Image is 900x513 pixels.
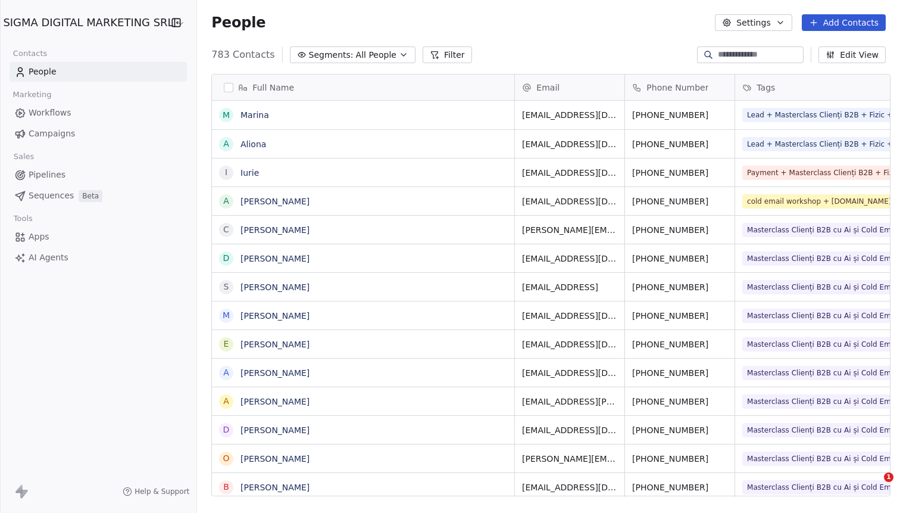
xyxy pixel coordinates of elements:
[757,82,775,94] span: Tags
[522,338,617,350] span: [EMAIL_ADDRESS][DOMAIN_NAME]
[29,231,49,243] span: Apps
[10,103,187,123] a: Workflows
[10,248,187,268] a: AI Agents
[309,49,354,61] span: Segments:
[742,194,896,209] span: cold email workshop + [DOMAIN_NAME]
[632,109,727,121] span: [PHONE_NUMBER]
[632,253,727,265] span: [PHONE_NUMBER]
[224,281,229,293] div: S
[211,14,265,32] span: People
[10,186,187,206] a: SequencesBeta
[10,165,187,185] a: Pipelines
[211,48,274,62] span: 783 Contacts
[632,195,727,207] span: [PHONE_NUMBER]
[632,396,727,408] span: [PHONE_NUMBER]
[29,128,75,140] span: Campaigns
[240,340,310,349] a: [PERSON_NAME]
[252,82,294,94] span: Full Name
[522,310,617,322] span: [EMAIL_ADDRESS][DOMAIN_NAME]
[522,367,617,379] span: [EMAIL_ADDRESS][DOMAIN_NAME]
[223,452,230,465] div: O
[240,483,310,492] a: [PERSON_NAME]
[29,169,65,181] span: Pipelines
[29,189,74,202] span: Sequences
[522,253,617,265] span: [EMAIL_ADDRESS][DOMAIN_NAME]
[646,82,708,94] span: Phone Number
[522,396,617,408] span: [EMAIL_ADDRESS][PERSON_NAME][PERSON_NAME][DOMAIN_NAME]
[29,251,68,264] span: AI Agents
[625,74,735,100] div: Phone Number
[522,424,617,436] span: [EMAIL_ADDRESS][DOMAIN_NAME]
[223,252,230,265] div: D
[212,101,515,497] div: grid
[632,453,727,465] span: [PHONE_NUMBER]
[212,74,514,100] div: Full Name
[224,138,230,150] div: A
[8,210,37,228] span: Tools
[802,14,886,31] button: Add Contacts
[240,311,310,321] a: [PERSON_NAME]
[223,309,230,322] div: M
[224,481,230,493] div: B
[632,367,727,379] span: [PHONE_NUMBER]
[522,195,617,207] span: [EMAIL_ADDRESS][DOMAIN_NAME]
[10,62,187,82] a: People
[240,254,310,263] a: [PERSON_NAME]
[79,190,102,202] span: Beta
[240,225,310,235] a: [PERSON_NAME]
[632,310,727,322] span: [PHONE_NUMBER]
[240,282,310,292] a: [PERSON_NAME]
[522,281,617,293] span: [EMAIL_ADDRESS]
[123,487,189,496] a: Help & Support
[632,481,727,493] span: [PHONE_NUMBER]
[632,424,727,436] span: [PHONE_NUMBER]
[10,124,187,144] a: Campaigns
[715,14,792,31] button: Settings
[29,66,57,78] span: People
[14,13,156,33] button: SIGMA DIGITAL MARKETING SRL
[240,110,269,120] a: Marina
[3,15,173,30] span: SIGMA DIGITAL MARKETING SRL
[536,82,560,94] span: Email
[818,46,886,63] button: Edit View
[240,425,310,435] a: [PERSON_NAME]
[223,223,229,236] div: C
[240,397,310,406] a: [PERSON_NAME]
[8,86,57,104] span: Marketing
[884,472,893,482] span: 1
[224,338,229,350] div: E
[522,481,617,493] span: [EMAIL_ADDRESS][DOMAIN_NAME]
[522,109,617,121] span: [EMAIL_ADDRESS][DOMAIN_NAME]
[240,197,310,206] a: [PERSON_NAME]
[423,46,472,63] button: Filter
[522,167,617,179] span: [EMAIL_ADDRESS][DOMAIN_NAME]
[10,227,187,247] a: Apps
[240,168,259,178] a: Iurie
[515,74,624,100] div: Email
[224,395,230,408] div: A
[522,138,617,150] span: [EMAIL_ADDRESS][DOMAIN_NAME]
[240,139,266,149] a: Aliona
[223,109,230,122] div: M
[356,49,396,61] span: All People
[224,366,230,379] div: A
[632,167,727,179] span: [PHONE_NUMBER]
[224,195,230,207] div: A
[522,453,617,465] span: [PERSON_NAME][EMAIL_ADDRESS][DOMAIN_NAME]
[135,487,189,496] span: Help & Support
[223,424,230,436] div: D
[8,45,52,63] span: Contacts
[632,338,727,350] span: [PHONE_NUMBER]
[29,107,71,119] span: Workflows
[522,224,617,236] span: [PERSON_NAME][EMAIL_ADDRESS][DOMAIN_NAME]
[240,454,310,464] a: [PERSON_NAME]
[632,281,727,293] span: [PHONE_NUMBER]
[240,368,310,378] a: [PERSON_NAME]
[632,138,727,150] span: [PHONE_NUMBER]
[860,472,888,501] iframe: Intercom live chat
[225,166,227,179] div: I
[8,148,39,166] span: Sales
[632,224,727,236] span: [PHONE_NUMBER]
